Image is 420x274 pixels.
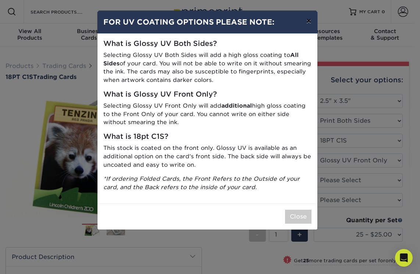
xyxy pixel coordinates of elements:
h5: What is 18pt C1S? [103,133,312,141]
div: Open Intercom Messenger [395,249,413,267]
p: This stock is coated on the front only. Glossy UV is available as an additional option on the car... [103,144,312,169]
button: × [300,11,317,31]
h4: FOR UV COATING OPTIONS PLEASE NOTE: [103,17,312,28]
i: *If ordering Folded Cards, the Front Refers to the Outside of your card, and the Back refers to t... [103,175,300,191]
strong: additional [221,102,252,109]
button: Close [285,210,312,224]
h5: What is Glossy UV Front Only? [103,90,312,99]
p: Selecting Glossy UV Both Sides will add a high gloss coating to of your card. You will not be abl... [103,51,312,84]
h5: What is Glossy UV Both Sides? [103,40,312,48]
p: Selecting Glossy UV Front Only will add high gloss coating to the Front Only of your card. You ca... [103,102,312,127]
strong: All Sides [103,51,299,67]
